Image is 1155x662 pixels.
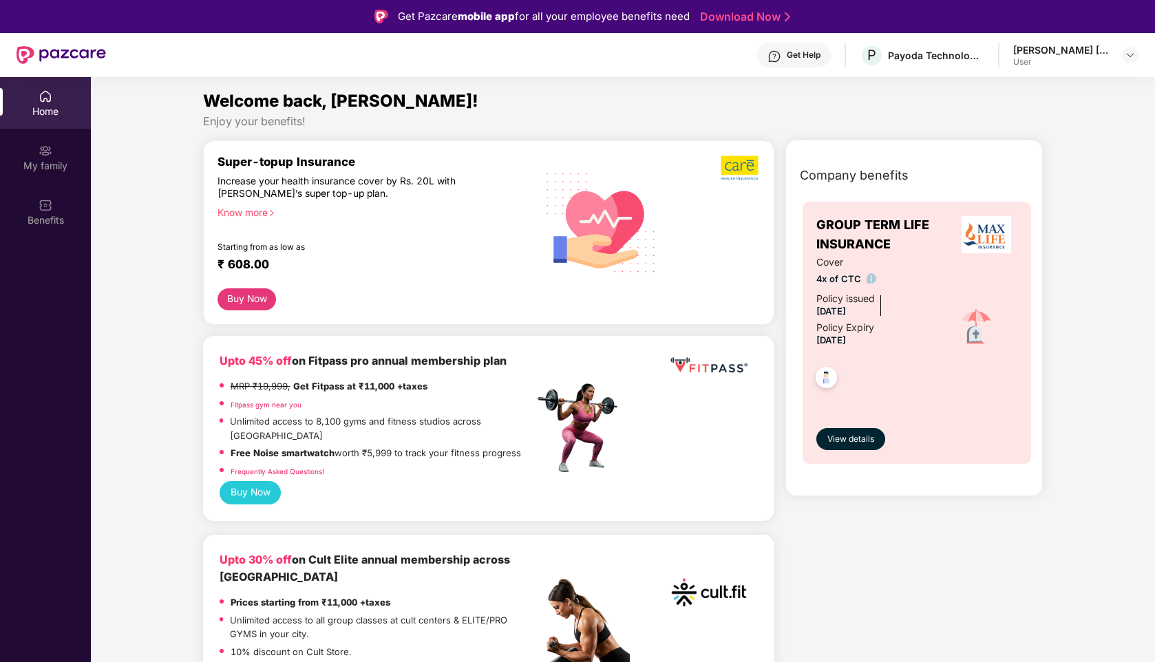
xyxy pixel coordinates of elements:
a: Download Now [700,10,786,24]
div: Increase your health insurance cover by Rs. 20L with [PERSON_NAME]’s super top-up plan. [218,175,475,200]
b: Upto 45% off [220,354,292,367]
img: icon [952,303,1000,352]
span: Welcome back, [PERSON_NAME]! [203,91,478,111]
img: b5dec4f62d2307b9de63beb79f102df3.png [721,155,760,181]
b: on Fitpass pro annual membership plan [220,354,507,367]
img: insurerLogo [962,216,1011,253]
span: [DATE] [816,306,846,317]
button: View details [816,428,885,450]
img: New Pazcare Logo [17,46,106,64]
a: Fitpass gym near you [231,401,301,409]
img: fppp.png [668,352,750,378]
p: Unlimited access to 8,100 gyms and fitness studios across [GEOGRAPHIC_DATA] [230,414,533,442]
button: Buy Now [220,481,282,504]
span: View details [827,433,874,446]
div: Get Pazcare for all your employee benefits need [398,8,690,25]
div: Super-topup Insurance [218,155,534,169]
div: Policy Expiry [816,320,874,335]
span: 4x of CTC [816,272,935,286]
span: P [867,47,876,63]
p: worth ₹5,999 to track your fitness progress [231,446,521,460]
img: info [867,273,877,284]
div: [PERSON_NAME] [PERSON_NAME] [1013,43,1110,56]
img: svg+xml;base64,PHN2ZyB3aWR0aD0iMjAiIGhlaWdodD0iMjAiIHZpZXdCb3g9IjAgMCAyMCAyMCIgZmlsbD0ibm9uZSIgeG... [39,144,52,158]
img: Stroke [785,10,790,24]
img: svg+xml;base64,PHN2ZyBpZD0iSG9tZSIgeG1sbnM9Imh0dHA6Ly93d3cudzMub3JnLzIwMDAvc3ZnIiB3aWR0aD0iMjAiIG... [39,89,52,103]
img: cult.png [668,551,750,634]
div: Know more [218,206,526,216]
span: GROUP TERM LIFE INSURANCE [816,215,955,255]
b: Upto 30% off [220,553,292,566]
span: Cover [816,255,935,270]
p: Unlimited access to all group classes at cult centers & ELITE/PRO GYMS in your city. [230,613,533,641]
div: ₹ 608.00 [218,257,520,274]
strong: Free Noise smartwatch [231,447,335,458]
span: right [268,209,275,217]
del: MRP ₹19,999, [231,381,290,392]
span: Company benefits [800,166,909,185]
div: Policy issued [816,291,875,306]
img: fpp.png [533,380,630,476]
img: svg+xml;base64,PHN2ZyBpZD0iSGVscC0zMngzMiIgeG1sbnM9Imh0dHA6Ly93d3cudzMub3JnLzIwMDAvc3ZnIiB3aWR0aD... [767,50,781,63]
div: Get Help [787,50,820,61]
div: Enjoy your benefits! [203,114,1043,129]
div: User [1013,56,1110,67]
span: [DATE] [816,334,846,345]
a: Frequently Asked Questions! [231,467,324,476]
img: svg+xml;base64,PHN2ZyB4bWxucz0iaHR0cDovL3d3dy53My5vcmcvMjAwMC9zdmciIHdpZHRoPSI0OC45NDMiIGhlaWdodD... [809,363,843,396]
strong: Get Fitpass at ₹11,000 +taxes [293,381,427,392]
img: svg+xml;base64,PHN2ZyBpZD0iRHJvcGRvd24tMzJ4MzIiIHhtbG5zPSJodHRwOi8vd3d3LnczLm9yZy8yMDAwL3N2ZyIgd2... [1125,50,1136,61]
b: on Cult Elite annual membership across [GEOGRAPHIC_DATA] [220,553,510,584]
strong: Prices starting from ₹11,000 +taxes [231,597,390,608]
img: svg+xml;base64,PHN2ZyBpZD0iQmVuZWZpdHMiIHhtbG5zPSJodHRwOi8vd3d3LnczLm9yZy8yMDAwL3N2ZyIgd2lkdGg9Ij... [39,198,52,212]
img: Logo [374,10,388,23]
img: svg+xml;base64,PHN2ZyB4bWxucz0iaHR0cDovL3d3dy53My5vcmcvMjAwMC9zdmciIHhtbG5zOnhsaW5rPSJodHRwOi8vd3... [536,155,667,288]
button: Buy Now [218,288,277,310]
div: Payoda Technologies [888,49,984,62]
strong: mobile app [458,10,515,23]
div: Starting from as low as [218,242,476,252]
p: 10% discount on Cult Store. [231,645,352,659]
